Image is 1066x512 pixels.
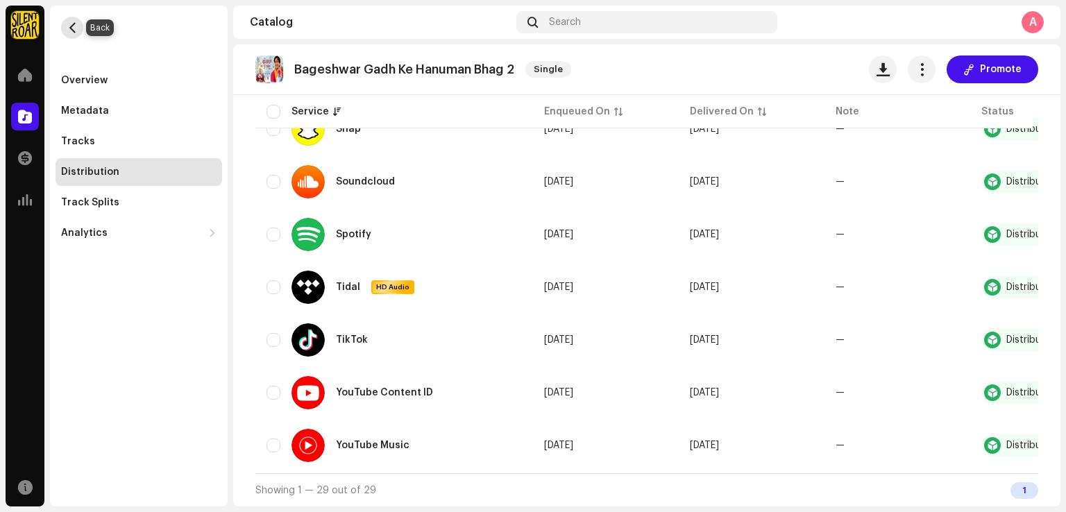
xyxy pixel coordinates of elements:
re-a-table-badge: — [836,282,845,292]
span: Oct 10, 2025 [690,335,719,345]
span: Oct 9, 2025 [544,124,573,134]
re-a-table-badge: — [836,177,845,187]
span: Oct 9, 2025 [544,230,573,239]
div: Distributed [1006,441,1057,450]
span: Oct 10, 2025 [690,124,719,134]
div: Analytics [61,228,108,239]
div: Snap [336,124,361,134]
div: 1 [1010,482,1038,499]
re-m-nav-item: Metadata [56,97,222,125]
span: Oct 10, 2025 [690,441,719,450]
re-a-table-badge: — [836,230,845,239]
re-a-table-badge: — [836,124,845,134]
span: Oct 9, 2025 [544,388,573,398]
span: Oct 10, 2025 [690,282,719,292]
re-a-table-badge: — [836,335,845,345]
div: Distributed [1006,177,1057,187]
img: fcfd72e7-8859-4002-b0df-9a7058150634 [11,11,39,39]
re-a-table-badge: — [836,441,845,450]
re-a-table-badge: — [836,388,845,398]
re-m-nav-dropdown: Analytics [56,219,222,247]
button: Promote [947,56,1038,83]
span: Oct 9, 2025 [544,177,573,187]
re-m-nav-item: Overview [56,67,222,94]
span: Single [525,61,571,78]
div: Distributed [1006,282,1057,292]
re-m-nav-item: Distribution [56,158,222,186]
div: Catalog [250,17,511,28]
span: Oct 10, 2025 [690,230,719,239]
div: Enqueued On [544,105,610,119]
div: Track Splits [61,197,119,208]
div: Service [291,105,329,119]
div: Distribution [61,167,119,178]
div: A [1022,11,1044,33]
div: Tidal [336,282,360,292]
div: Distributed [1006,335,1057,345]
span: Oct 9, 2025 [544,282,573,292]
span: Promote [980,56,1022,83]
span: Oct 9, 2025 [544,441,573,450]
div: Soundcloud [336,177,395,187]
div: YouTube Content ID [336,388,433,398]
p: Bageshwar Gadh Ke Hanuman Bhag 2 [294,62,514,77]
div: Distributed [1006,230,1057,239]
img: 3310769d-d1a3-412a-8891-4bf9e3e134a4 [255,56,283,83]
span: HD Audio [373,282,413,292]
div: Tracks [61,136,95,147]
div: Distributed [1006,124,1057,134]
div: Metadata [61,105,109,117]
re-m-nav-item: Tracks [56,128,222,155]
div: Delivered On [690,105,754,119]
span: Showing 1 — 29 out of 29 [255,486,376,495]
span: Search [549,17,581,28]
span: Oct 10, 2025 [690,388,719,398]
div: TikTok [336,335,368,345]
div: Overview [61,75,108,86]
div: Spotify [336,230,371,239]
span: Oct 10, 2025 [690,177,719,187]
div: YouTube Music [336,441,409,450]
span: Oct 9, 2025 [544,335,573,345]
re-m-nav-item: Track Splits [56,189,222,216]
div: Distributed [1006,388,1057,398]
